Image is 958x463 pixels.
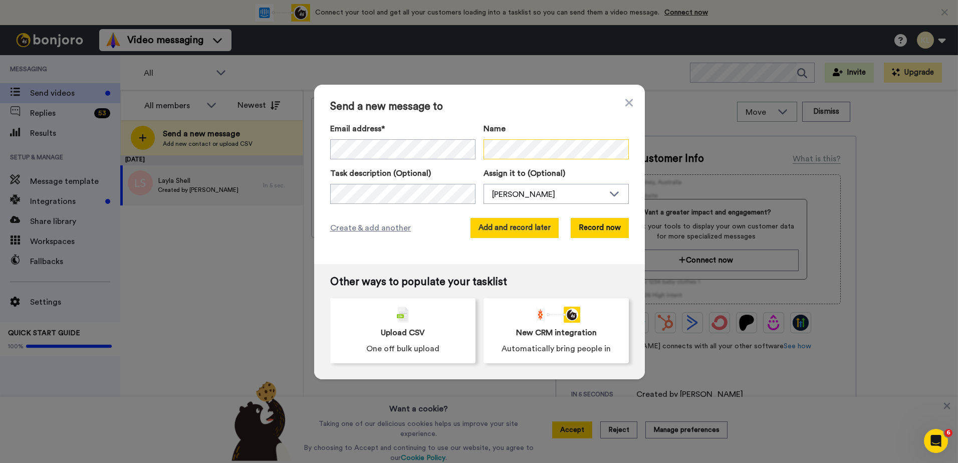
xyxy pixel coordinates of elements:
[492,188,604,200] div: [PERSON_NAME]
[381,327,425,339] span: Upload CSV
[330,101,629,113] span: Send a new message to
[532,307,580,323] div: animation
[502,343,611,355] span: Automatically bring people in
[330,123,475,135] label: Email address*
[484,167,629,179] label: Assign it to (Optional)
[366,343,439,355] span: One off bulk upload
[330,222,411,234] span: Create & add another
[516,327,597,339] span: New CRM integration
[330,167,475,179] label: Task description (Optional)
[330,276,629,288] span: Other ways to populate your tasklist
[484,123,506,135] span: Name
[944,429,952,437] span: 6
[571,218,629,238] button: Record now
[397,307,409,323] img: csv-grey.png
[470,218,559,238] button: Add and record later
[924,429,948,453] iframe: Intercom live chat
